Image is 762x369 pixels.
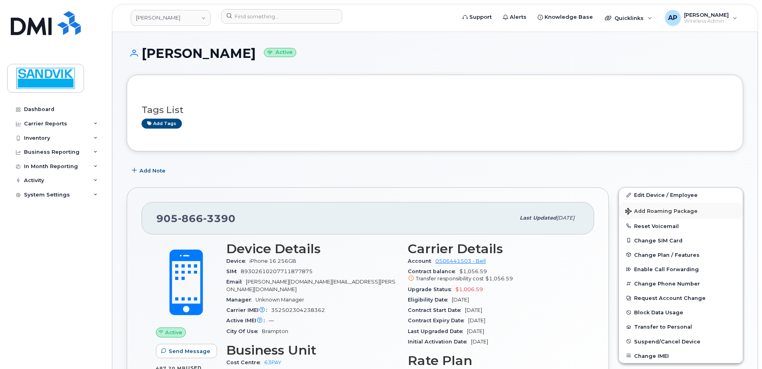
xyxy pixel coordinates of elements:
[241,268,313,274] span: 89302610207711877875
[203,212,235,224] span: 3390
[408,258,435,264] span: Account
[142,119,182,129] a: Add tags
[408,353,580,368] h3: Rate Plan
[264,48,296,57] small: Active
[619,188,743,202] a: Edit Device / Employee
[408,268,459,274] span: Contract balance
[408,286,455,292] span: Upgrade Status
[226,268,241,274] span: SIM
[619,319,743,334] button: Transfer to Personal
[452,297,469,303] span: [DATE]
[226,328,262,334] span: City Of Use
[269,317,274,323] span: —
[468,317,485,323] span: [DATE]
[619,219,743,233] button: Reset Voicemail
[625,208,698,216] span: Add Roaming Package
[249,258,296,264] span: iPhone 16 256GB
[408,268,580,283] span: $1,056.59
[255,297,304,303] span: Unknown Manager
[264,359,281,365] a: 63PAY
[619,334,743,349] button: Suspend/Cancel Device
[226,343,398,357] h3: Business Unit
[557,215,574,221] span: [DATE]
[156,344,217,358] button: Send Message
[226,317,269,323] span: Active IMEI
[262,328,288,334] span: Brampton
[226,279,395,292] span: [PERSON_NAME][DOMAIN_NAME][EMAIL_ADDRESS][PERSON_NAME][DOMAIN_NAME]
[435,258,486,264] a: 0506441503 - Bell
[619,202,743,219] button: Add Roaming Package
[127,46,743,60] h1: [PERSON_NAME]
[226,297,255,303] span: Manager
[226,359,264,365] span: Cost Centre
[619,276,743,291] button: Change Phone Number
[471,339,488,345] span: [DATE]
[408,242,580,256] h3: Carrier Details
[485,276,513,282] span: $1,056.59
[619,233,743,248] button: Change SIM Card
[634,338,700,344] span: Suspend/Cancel Device
[169,347,210,355] span: Send Message
[226,258,249,264] span: Device
[165,329,182,336] span: Active
[226,279,246,285] span: Email
[619,305,743,319] button: Block Data Usage
[226,242,398,256] h3: Device Details
[465,307,482,313] span: [DATE]
[634,252,700,258] span: Change Plan / Features
[271,307,325,313] span: 352502304238362
[634,266,699,272] span: Enable Call Forwarding
[467,328,484,334] span: [DATE]
[619,262,743,276] button: Enable Call Forwarding
[455,286,483,292] span: $1,006.59
[520,215,557,221] span: Last updated
[226,307,271,313] span: Carrier IMEI
[408,339,471,345] span: Initial Activation Date
[619,291,743,305] button: Request Account Change
[416,276,484,282] span: Transfer responsibility cost
[408,297,452,303] span: Eligibility Date
[408,317,468,323] span: Contract Expiry Date
[619,248,743,262] button: Change Plan / Features
[408,328,467,334] span: Last Upgraded Date
[408,307,465,313] span: Contract Start Date
[142,105,728,115] h3: Tags List
[127,163,172,178] button: Add Note
[178,212,203,224] span: 866
[140,167,166,175] span: Add Note
[619,349,743,363] button: Change IMEI
[156,212,235,224] span: 905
